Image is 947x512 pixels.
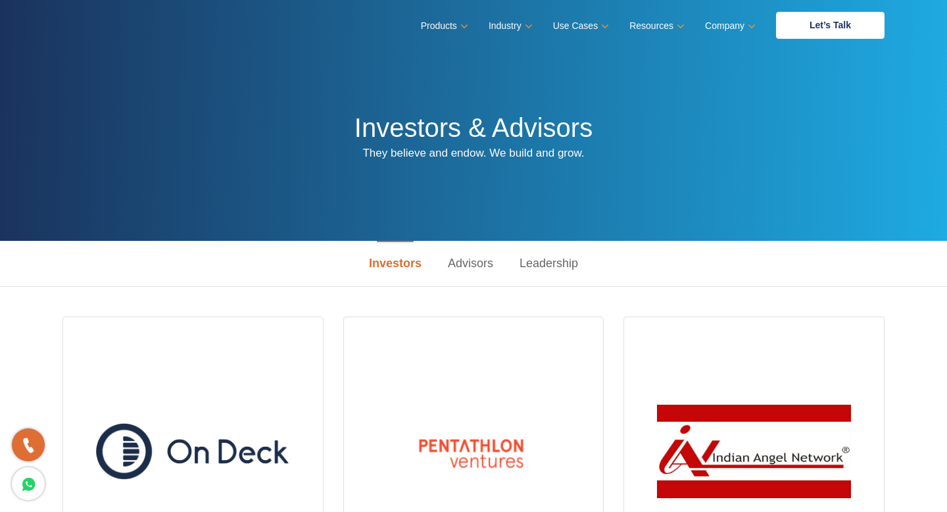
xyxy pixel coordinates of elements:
[435,241,506,286] a: Advisors
[776,12,885,39] a: Let’s Talk
[354,112,593,143] h1: Investors & Advisors
[705,16,753,36] a: Company
[553,16,606,36] a: Use Cases
[421,16,466,36] a: Products
[629,16,682,36] a: Resources
[362,147,584,159] span: They believe and endow. We build and grow.
[356,241,435,286] a: Investors
[489,16,530,36] a: Industry
[506,241,591,286] a: Leadership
